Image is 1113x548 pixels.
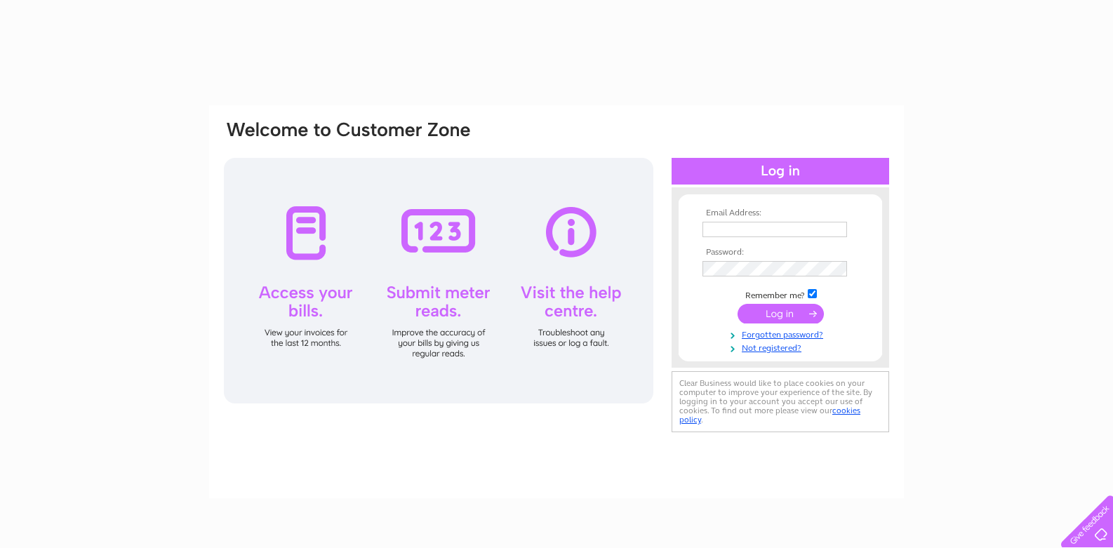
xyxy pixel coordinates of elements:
th: Password: [699,248,862,258]
div: Clear Business would like to place cookies on your computer to improve your experience of the sit... [672,371,889,432]
td: Remember me? [699,287,862,301]
a: cookies policy [679,406,860,425]
input: Submit [738,304,824,323]
a: Forgotten password? [702,327,862,340]
a: Not registered? [702,340,862,354]
th: Email Address: [699,208,862,218]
